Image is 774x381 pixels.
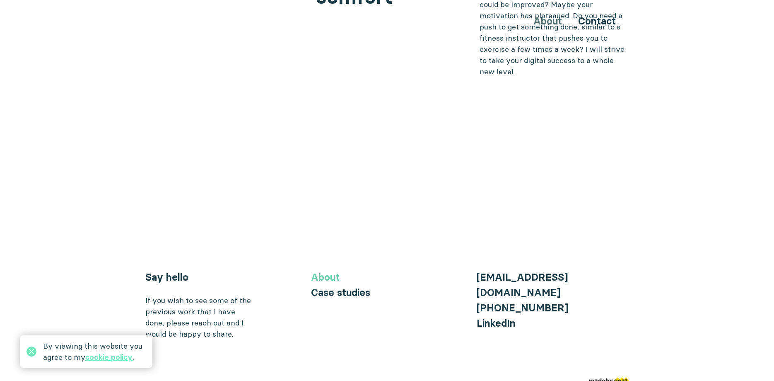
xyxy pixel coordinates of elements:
[43,340,146,363] div: By viewing this website you agree to my .
[311,286,370,298] a: Case studies
[145,295,253,340] div: If you wish to see some of the previous work that I have done, please reach out and I would be ha...
[578,15,616,27] a: Contact
[477,302,568,314] a: [PHONE_NUMBER]
[477,271,568,298] a: [EMAIL_ADDRESS][DOMAIN_NAME]
[477,317,516,329] a: LinkedIn
[85,352,133,362] a: cookie policy
[145,271,188,283] a: Say hello
[311,271,340,283] a: About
